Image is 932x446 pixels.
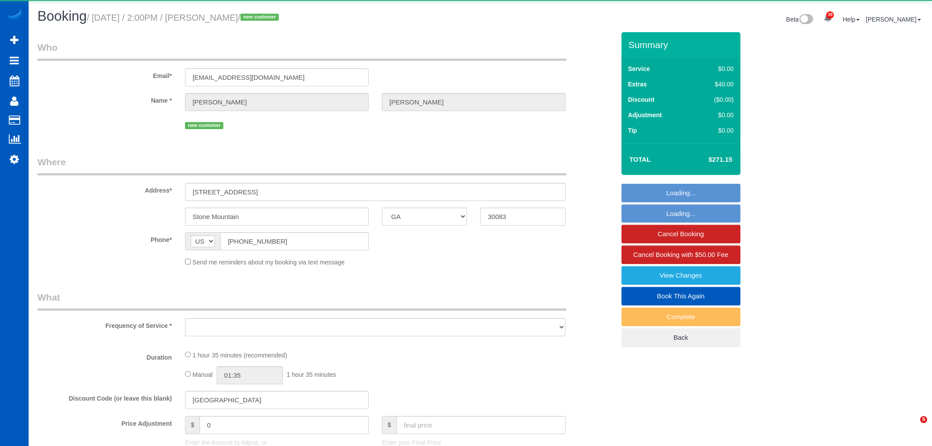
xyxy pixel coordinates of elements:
[31,318,178,330] label: Frequency of Service *
[382,93,566,111] input: Last Name*
[696,64,734,73] div: $0.00
[696,126,734,135] div: $0.00
[629,156,651,163] strong: Total
[37,8,87,24] span: Booking
[629,40,736,50] h3: Summary
[192,352,287,359] span: 1 hour 35 minutes (recommended)
[826,11,834,19] span: 39
[843,16,860,23] a: Help
[621,328,740,347] a: Back
[238,13,281,22] span: /
[37,41,566,61] legend: Who
[382,416,396,434] span: $
[287,371,336,378] span: 1 hour 35 minutes
[621,245,740,264] a: Cancel Booking with $50.00 Fee
[628,111,662,119] label: Adjustment
[628,64,650,73] label: Service
[799,14,813,26] img: New interface
[31,350,178,362] label: Duration
[786,16,814,23] a: Beta
[682,156,732,164] h4: $271.15
[31,93,178,105] label: Name *
[31,232,178,244] label: Phone*
[866,16,921,23] a: [PERSON_NAME]
[185,93,369,111] input: First Name*
[31,68,178,80] label: Email*
[31,391,178,403] label: Discount Code (or leave this blank)
[185,208,369,226] input: City*
[628,126,637,135] label: Tip
[240,14,279,21] span: new customer
[87,13,281,22] small: / [DATE] / 2:00PM / [PERSON_NAME]
[5,9,23,21] img: Automaid Logo
[31,183,178,195] label: Address*
[628,95,655,104] label: Discount
[396,416,566,434] input: final price
[633,251,729,258] span: Cancel Booking with $50.00 Fee
[819,9,836,28] a: 39
[628,80,647,89] label: Extras
[192,259,345,266] span: Send me reminders about my booking via text message
[185,122,223,129] span: new customer
[185,68,369,86] input: Email*
[696,111,734,119] div: $0.00
[621,225,740,243] a: Cancel Booking
[37,156,566,175] legend: Where
[696,80,734,89] div: $40.00
[220,232,369,250] input: Phone*
[31,416,178,428] label: Price Adjustment
[902,416,923,437] iframe: Intercom live chat
[185,416,200,434] span: $
[696,95,734,104] div: ($0.00)
[920,416,927,423] span: 5
[621,287,740,305] a: Book This Again
[621,266,740,285] a: View Changes
[480,208,565,226] input: Zip Code*
[37,291,566,311] legend: What
[192,371,213,378] span: Manual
